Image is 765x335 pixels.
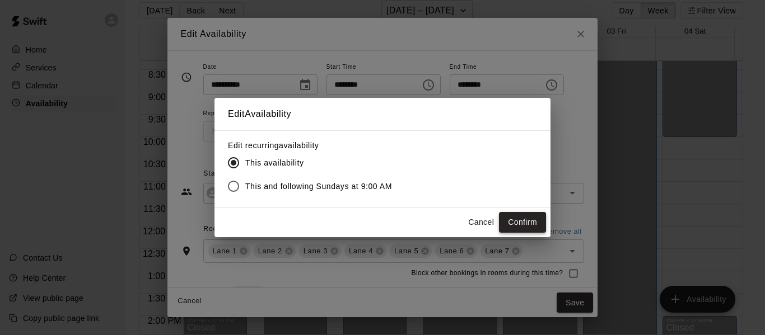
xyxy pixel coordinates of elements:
[499,212,546,233] button: Confirm
[245,181,392,192] span: This and following Sundays at 9:00 AM
[214,98,551,130] h2: Edit Availability
[463,212,499,233] button: Cancel
[228,140,401,151] label: Edit recurring availability
[245,157,304,169] span: This availability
